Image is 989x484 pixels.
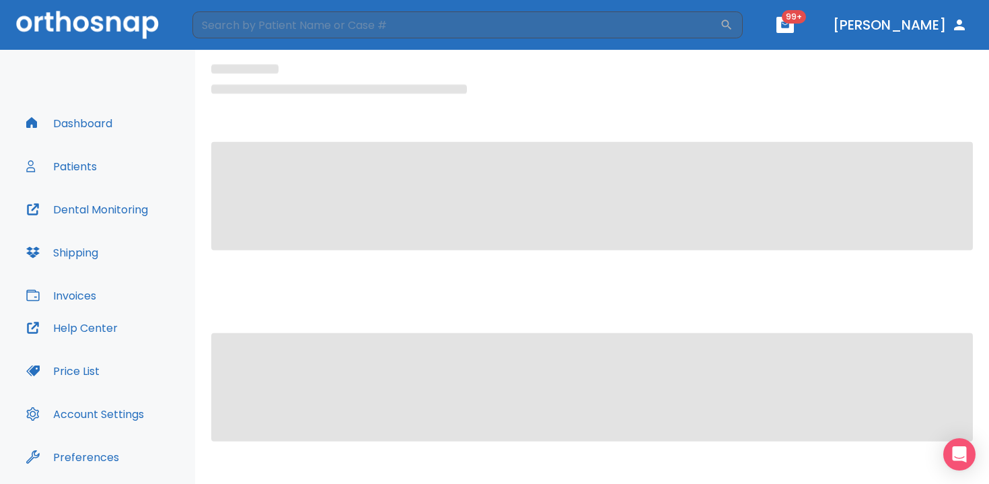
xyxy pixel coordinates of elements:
[18,441,127,473] button: Preferences
[18,236,106,269] button: Shipping
[18,279,104,312] button: Invoices
[16,11,159,38] img: Orthosnap
[943,438,976,471] div: Open Intercom Messenger
[18,107,120,139] button: Dashboard
[192,11,720,38] input: Search by Patient Name or Case #
[18,312,126,344] button: Help Center
[18,193,156,226] button: Dental Monitoring
[782,10,806,24] span: 99+
[18,150,105,182] button: Patients
[18,398,152,430] button: Account Settings
[18,355,108,387] button: Price List
[828,13,973,37] button: [PERSON_NAME]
